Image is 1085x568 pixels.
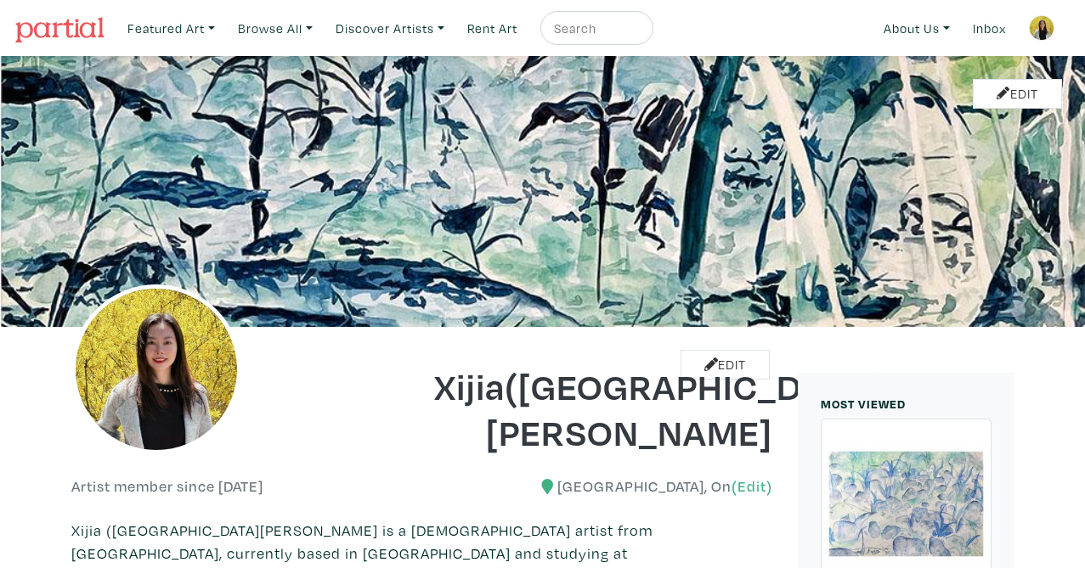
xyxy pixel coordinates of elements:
[71,284,241,454] img: phpThumb.php
[552,18,637,39] input: Search
[965,11,1014,46] a: Inbox
[460,11,525,46] a: Rent Art
[120,11,223,46] a: Featured Art
[71,477,263,496] h6: Artist member since [DATE]
[328,11,452,46] a: Discover Artists
[434,363,772,454] h1: Xijia([GEOGRAPHIC_DATA]) [PERSON_NAME]
[434,477,772,496] h6: [GEOGRAPHIC_DATA], On
[230,11,320,46] a: Browse All
[821,396,906,412] small: MOST VIEWED
[732,477,772,495] a: (Edit)
[1029,15,1054,41] img: phpThumb.php
[973,79,1062,109] a: Edit
[876,11,958,46] a: About Us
